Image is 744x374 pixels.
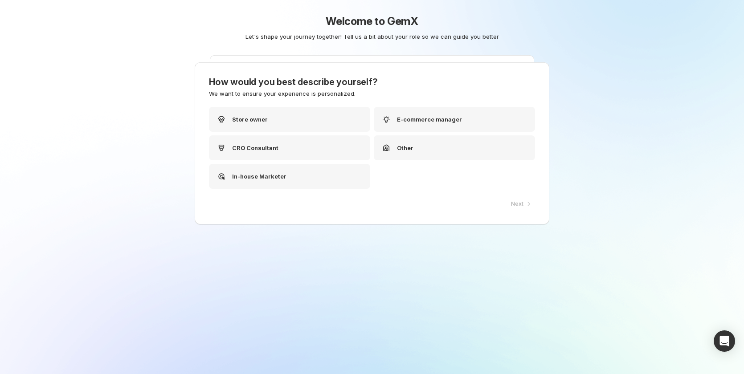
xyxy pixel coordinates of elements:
[164,32,580,41] p: Let's shape your journey together! Tell us a bit about your role so we can guide you better
[209,90,356,97] span: We want to ensure your experience is personalized.
[232,172,286,181] p: In-house Marketer
[714,330,735,352] div: Open Intercom Messenger
[232,143,278,152] p: CRO Consultant
[209,77,535,87] h3: How would you best describe yourself?
[397,115,462,124] p: E-commerce manager
[397,143,413,152] p: Other
[160,14,584,28] h1: Welcome to GemX
[232,115,268,124] p: Store owner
